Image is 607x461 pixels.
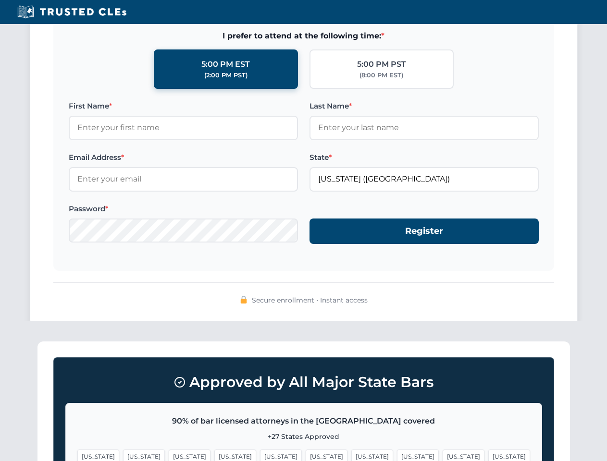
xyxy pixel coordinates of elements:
[69,203,298,215] label: Password
[359,71,403,80] div: (8:00 PM EST)
[252,295,368,305] span: Secure enrollment • Instant access
[204,71,248,80] div: (2:00 PM PST)
[69,100,298,112] label: First Name
[69,30,539,42] span: I prefer to attend at the following time:
[310,152,539,163] label: State
[357,58,406,71] div: 5:00 PM PST
[77,431,530,442] p: +27 States Approved
[310,218,539,244] button: Register
[201,58,250,71] div: 5:00 PM EST
[310,100,539,112] label: Last Name
[310,116,539,140] input: Enter your last name
[14,5,129,19] img: Trusted CLEs
[310,167,539,191] input: Florida (FL)
[240,296,248,303] img: 🔒
[69,152,298,163] label: Email Address
[69,116,298,140] input: Enter your first name
[69,167,298,191] input: Enter your email
[65,369,542,395] h3: Approved by All Major State Bars
[77,415,530,427] p: 90% of bar licensed attorneys in the [GEOGRAPHIC_DATA] covered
